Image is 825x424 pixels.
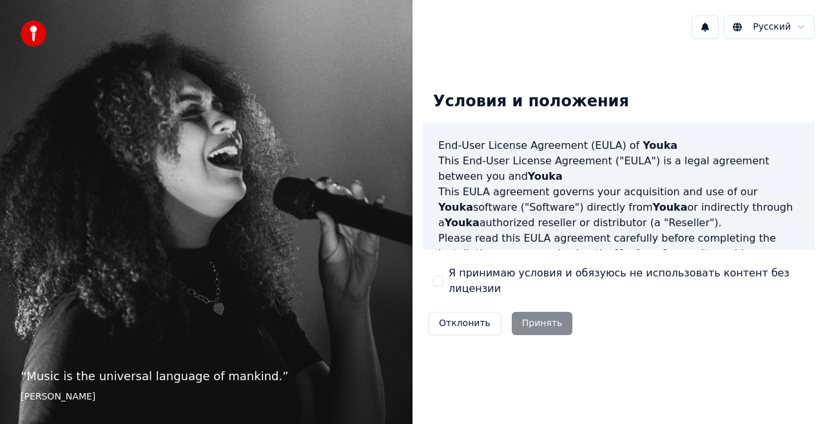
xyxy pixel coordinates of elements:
[653,201,688,213] span: Youka
[528,170,563,182] span: Youka
[438,184,799,231] p: This EULA agreement governs your acquisition and use of our software ("Software") directly from o...
[643,139,677,151] span: Youka
[445,217,480,229] span: Youka
[21,21,46,46] img: youka
[438,153,799,184] p: This End-User License Agreement ("EULA") is a legal agreement between you and
[21,367,392,385] p: “ Music is the universal language of mankind. ”
[438,138,799,153] h3: End-User License Agreement (EULA) of
[21,390,392,403] footer: [PERSON_NAME]
[438,201,473,213] span: Youka
[428,312,501,335] button: Отклонить
[438,231,799,293] p: Please read this EULA agreement carefully before completing the installation process and using th...
[423,81,639,122] div: Условия и положения
[616,247,650,260] span: Youka
[449,265,804,296] label: Я принимаю условия и обязуюсь не использовать контент без лицензии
